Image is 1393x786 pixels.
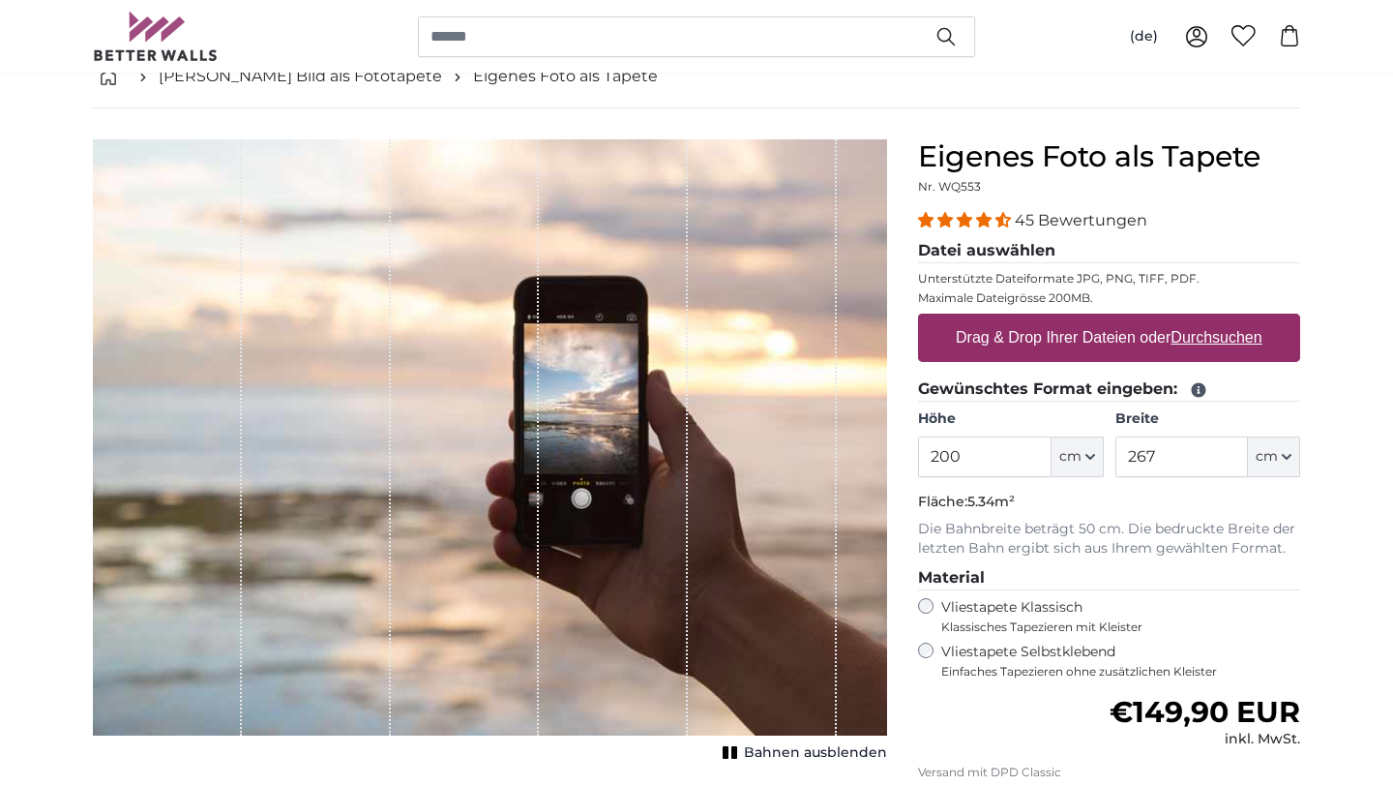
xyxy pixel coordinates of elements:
[941,620,1284,635] span: Klassisches Tapezieren mit Kleister
[1114,19,1173,54] button: (de)
[1115,409,1300,429] label: Breite
[744,743,887,763] span: Bahnen ausblenden
[473,65,658,88] a: Eigenes Foto als Tapete
[967,493,1015,510] span: 5.34m²
[948,318,1270,357] label: Drag & Drop Ihrer Dateien oder
[918,239,1300,263] legend: Datei auswählen
[918,290,1300,306] p: Maximale Dateigrösse 200MB.
[918,409,1103,429] label: Höhe
[1248,437,1300,477] button: cm
[941,664,1300,680] span: Einfaches Tapezieren ohne zusätzlichen Kleister
[918,765,1300,780] p: Versand mit DPD Classic
[1171,329,1262,346] u: Durchsuchen
[1052,437,1104,477] button: cm
[717,740,887,767] button: Bahnen ausblenden
[941,598,1284,635] label: Vliestapete Klassisch
[941,643,1300,680] label: Vliestapete Selbstklebend
[1110,694,1300,730] span: €149,90 EUR
[1256,447,1278,467] span: cm
[93,12,219,61] img: Betterwalls
[918,139,1300,174] h1: Eigenes Foto als Tapete
[918,566,1300,590] legend: Material
[1059,447,1082,467] span: cm
[918,520,1300,559] p: Die Bahnbreite beträgt 50 cm. Die bedruckte Breite der letzten Bahn ergibt sich aus Ihrem gewählt...
[918,378,1300,402] legend: Gewünschtes Format eingeben:
[918,179,981,194] span: Nr. WQ553
[93,45,1300,108] nav: breadcrumbs
[1110,730,1300,749] div: inkl. MwSt.
[93,139,887,767] div: 1 of 1
[918,271,1300,287] p: Unterstützte Dateiformate JPG, PNG, TIFF, PDF.
[918,493,1300,512] p: Fläche:
[918,211,1015,229] span: 4.36 stars
[159,65,442,88] a: [PERSON_NAME] Bild als Fototapete
[1015,211,1147,229] span: 45 Bewertungen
